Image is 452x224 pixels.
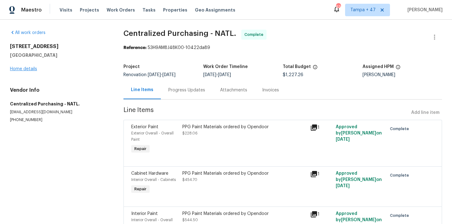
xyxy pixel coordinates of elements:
[123,45,442,51] div: 53H9AM8J48K00-10422da89
[10,43,108,50] h2: [STREET_ADDRESS]
[336,137,350,142] span: [DATE]
[131,178,176,182] span: Interior Overall - Cabinets
[182,124,306,130] div: PPG Paint Materials ordered by Opendoor
[132,186,149,192] span: Repair
[336,4,340,10] div: 639
[131,212,158,216] span: Interior Paint
[123,65,140,69] h5: Project
[262,87,279,93] div: Invoices
[182,178,197,182] span: $454.70
[123,73,176,77] span: Renovation
[162,73,176,77] span: [DATE]
[182,131,198,135] span: $228.06
[131,87,153,93] div: Line Items
[123,30,236,37] span: Centralized Purchasing - NATL.
[182,211,306,217] div: PPG Paint Materials ordered by Opendoor
[131,171,168,176] span: Cabinet Hardware
[218,73,231,77] span: [DATE]
[10,52,108,58] h5: [GEOGRAPHIC_DATA]
[10,87,108,93] h4: Vendor Info
[148,73,176,77] span: -
[390,172,411,178] span: Complete
[336,125,382,142] span: Approved by [PERSON_NAME] on
[60,7,72,13] span: Visits
[10,31,46,35] a: All work orders
[203,73,231,77] span: -
[131,125,158,129] span: Exterior Paint
[396,65,401,73] span: The hpm assigned to this work order.
[405,7,443,13] span: [PERSON_NAME]
[123,107,409,119] span: Line Items
[390,126,411,132] span: Complete
[363,65,394,69] h5: Assigned HPM
[283,65,311,69] h5: Total Budget
[336,184,350,188] span: [DATE]
[131,131,174,141] span: Exterior Overall - Overall Paint
[390,212,411,219] span: Complete
[10,67,37,71] a: Home details
[163,7,187,13] span: Properties
[123,46,147,50] b: Reference:
[313,65,318,73] span: The total cost of line items that have been proposed by Opendoor. This sum includes line items th...
[132,146,149,152] span: Repair
[142,8,156,12] span: Tasks
[203,65,248,69] h5: Work Order Timeline
[80,7,99,13] span: Projects
[283,73,303,77] span: $1,227.26
[195,7,235,13] span: Geo Assignments
[220,87,247,93] div: Attachments
[336,171,382,188] span: Approved by [PERSON_NAME] on
[363,73,442,77] div: [PERSON_NAME]
[168,87,205,93] div: Progress Updates
[10,117,108,123] p: [PHONE_NUMBER]
[107,7,135,13] span: Work Orders
[182,218,198,222] span: $544.50
[244,32,266,38] span: Complete
[148,73,161,77] span: [DATE]
[182,170,306,177] div: PPG Paint Materials ordered by Opendoor
[10,101,108,107] h5: Centralized Purchasing - NATL.
[21,7,42,13] span: Maestro
[310,124,332,131] div: 1
[310,170,332,178] div: 1
[10,110,108,115] p: [EMAIL_ADDRESS][DOMAIN_NAME]
[310,211,332,218] div: 1
[350,7,376,13] span: Tampa + 47
[203,73,216,77] span: [DATE]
